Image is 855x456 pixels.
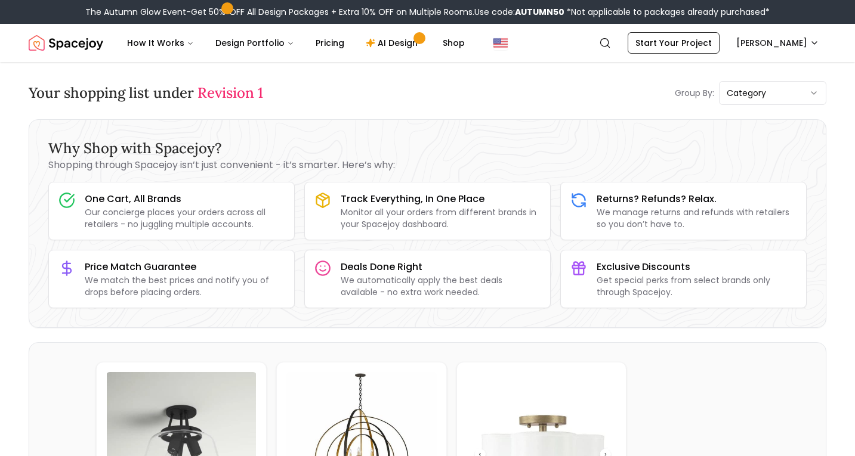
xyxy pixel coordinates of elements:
h3: Your shopping list under [29,83,263,103]
p: Shopping through Spacejoy isn’t just convenient - it’s smarter. Here’s why: [48,158,807,172]
a: Shop [433,31,474,55]
img: United States [493,36,508,50]
h3: Track Everything, In One Place [341,192,541,206]
span: *Not applicable to packages already purchased* [564,6,770,18]
span: Revision 1 [197,83,263,102]
nav: Main [118,31,474,55]
p: Monitor all your orders from different brands in your Spacejoy dashboard. [341,206,541,230]
h3: Why Shop with Spacejoy? [48,139,807,158]
p: Our concierge places your orders across all retailers - no juggling multiple accounts. [85,206,285,230]
div: The Autumn Glow Event-Get 50% OFF All Design Packages + Extra 10% OFF on Multiple Rooms. [85,6,770,18]
h3: Deals Done Right [341,260,541,274]
p: We automatically apply the best deals available - no extra work needed. [341,274,541,298]
h3: Exclusive Discounts [597,260,797,274]
h3: Price Match Guarantee [85,260,285,274]
nav: Global [29,24,826,62]
p: We manage returns and refunds with retailers so you don’t have to. [597,206,797,230]
b: AUTUMN50 [515,6,564,18]
img: Spacejoy Logo [29,31,103,55]
a: AI Design [356,31,431,55]
button: How It Works [118,31,203,55]
h3: One Cart, All Brands [85,192,285,206]
a: Spacejoy [29,31,103,55]
h3: Returns? Refunds? Relax. [597,192,797,206]
a: Pricing [306,31,354,55]
button: [PERSON_NAME] [729,32,826,54]
p: We match the best prices and notify you of drops before placing orders. [85,274,285,298]
button: Design Portfolio [206,31,304,55]
span: Use code: [474,6,564,18]
a: Start Your Project [628,32,720,54]
p: Group By: [675,87,714,99]
p: Get special perks from select brands only through Spacejoy. [597,274,797,298]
